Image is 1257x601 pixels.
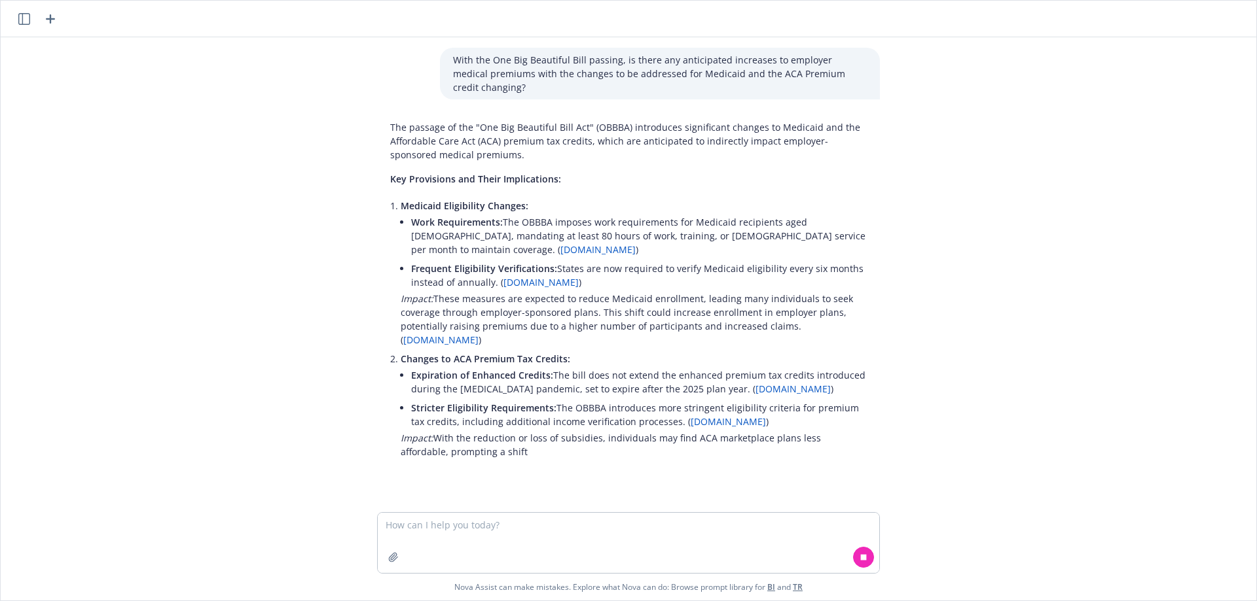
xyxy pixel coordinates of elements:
[411,402,556,414] span: Stricter Eligibility Requirements:
[401,352,570,365] span: Changes to ACA Premium Tax Credits:
[503,276,579,288] a: [DOMAIN_NAME]
[411,216,503,228] span: Work Requirements:
[411,262,557,275] span: Frequent Eligibility Verifications:
[560,243,636,256] a: [DOMAIN_NAME]
[691,415,766,428] a: [DOMAIN_NAME]
[793,581,803,592] a: TR
[401,292,867,347] p: These measures are expected to reduce Medicaid enrollment, leading many individuals to seek cover...
[767,581,775,592] a: BI
[411,366,867,398] li: The bill does not extend the enhanced premium tax credits introduced during the [MEDICAL_DATA] pa...
[411,369,553,381] span: Expiration of Enhanced Credits:
[453,53,867,94] p: With the One Big Beautiful Bill passing, is there any anticipated increases to employer medical p...
[401,199,528,212] span: Medicaid Eligibility Changes:
[401,432,433,444] em: Impact:
[401,292,433,305] em: Impact:
[6,574,1251,600] span: Nova Assist can make mistakes. Explore what Nova can do: Browse prompt library for and
[390,120,867,162] p: The passage of the "One Big Beautiful Bill Act" (OBBBA) introduces significant changes to Medicai...
[411,259,867,292] li: States are now required to verify Medicaid eligibility every six months instead of annually. ( )
[756,383,831,395] a: [DOMAIN_NAME]
[403,334,479,346] a: [DOMAIN_NAME]
[401,431,867,458] p: With the reduction or loss of subsidies, individuals may find ACA marketplace plans less affordab...
[411,213,867,259] li: The OBBBA imposes work requirements for Medicaid recipients aged [DEMOGRAPHIC_DATA], mandating at...
[411,398,867,431] li: The OBBBA introduces more stringent eligibility criteria for premium tax credits, including addit...
[390,173,561,185] span: Key Provisions and Their Implications:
